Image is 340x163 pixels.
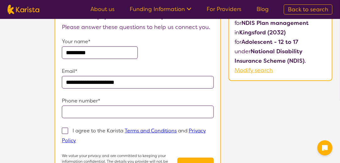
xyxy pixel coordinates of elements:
[62,22,214,32] p: Please answer these questions to help us connect you.
[62,96,214,106] p: Phone number*
[207,5,241,13] a: For Providers
[242,38,299,46] b: Adolescent - 12 to 17
[284,4,332,15] a: Back to search
[235,48,305,65] b: National Disability Insurance Scheme (NDIS)
[62,67,214,76] p: Email*
[235,47,327,66] p: under .
[125,127,177,134] a: Terms and Conditions
[288,6,328,13] span: Back to search
[235,37,327,47] p: for
[256,5,269,13] a: Blog
[90,5,115,13] a: About us
[242,19,309,27] b: NDIS Plan management
[62,37,214,46] p: Your name*
[235,67,273,74] a: Modify search
[235,28,327,37] p: in
[235,18,327,28] p: for
[62,127,206,144] p: I agree to the Karista and
[130,5,192,13] a: Funding Information
[240,29,286,36] b: Kingsford (2032)
[8,5,39,14] img: Karista logo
